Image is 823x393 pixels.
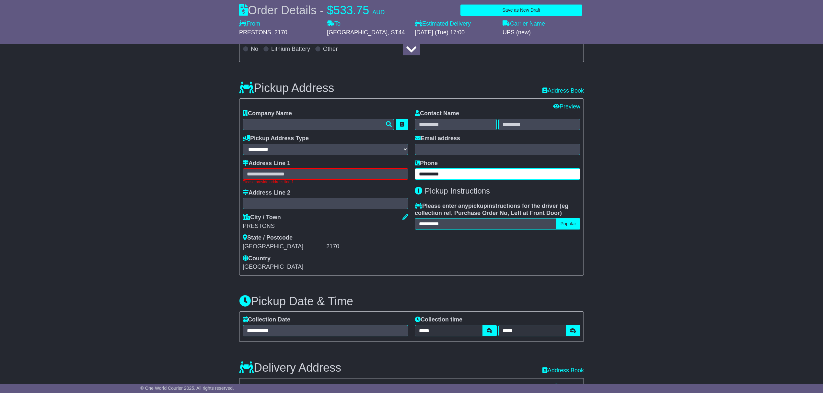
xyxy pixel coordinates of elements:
[243,189,290,196] label: Address Line 2
[415,135,460,142] label: Email address
[243,223,408,230] div: PRESTONS
[243,316,290,323] label: Collection Date
[327,20,341,28] label: To
[243,110,292,117] label: Company Name
[239,361,341,374] h3: Delivery Address
[243,264,303,270] span: [GEOGRAPHIC_DATA]
[327,29,388,36] span: [GEOGRAPHIC_DATA]
[271,29,287,36] span: , 2170
[239,29,271,36] span: PRESTONS
[556,218,580,230] button: Popular
[542,87,584,95] a: Address Book
[415,20,496,28] label: Estimated Delivery
[243,160,290,167] label: Address Line 1
[542,367,584,374] a: Address Book
[503,20,545,28] label: Carrier Name
[239,82,334,95] h3: Pickup Address
[243,255,271,262] label: Country
[243,214,281,221] label: City / Town
[415,110,459,117] label: Contact Name
[239,295,584,308] h3: Pickup Date & Time
[326,243,408,250] div: 2170
[140,386,234,391] span: © One World Courier 2025. All rights reserved.
[415,160,438,167] label: Phone
[415,316,462,323] label: Collection time
[243,180,408,184] div: Please provide address line 1
[372,9,385,16] span: AUD
[460,5,582,16] button: Save as New Draft
[239,3,385,17] div: Order Details -
[327,4,333,17] span: $
[243,135,309,142] label: Pickup Address Type
[239,20,260,28] label: From
[243,234,293,241] label: State / Postcode
[503,29,584,36] div: UPS (new)
[388,29,405,36] span: , ST44
[415,203,568,216] span: eg collection ref, Purchase Order No, Left at Front Door
[415,203,580,217] label: Please enter any instructions for the driver ( )
[333,4,369,17] span: 533.75
[468,203,487,209] span: pickup
[415,29,496,36] div: [DATE] (Tue) 17:00
[553,383,580,389] a: Preview
[425,186,490,195] span: Pickup Instructions
[553,103,580,110] a: Preview
[243,243,325,250] div: [GEOGRAPHIC_DATA]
